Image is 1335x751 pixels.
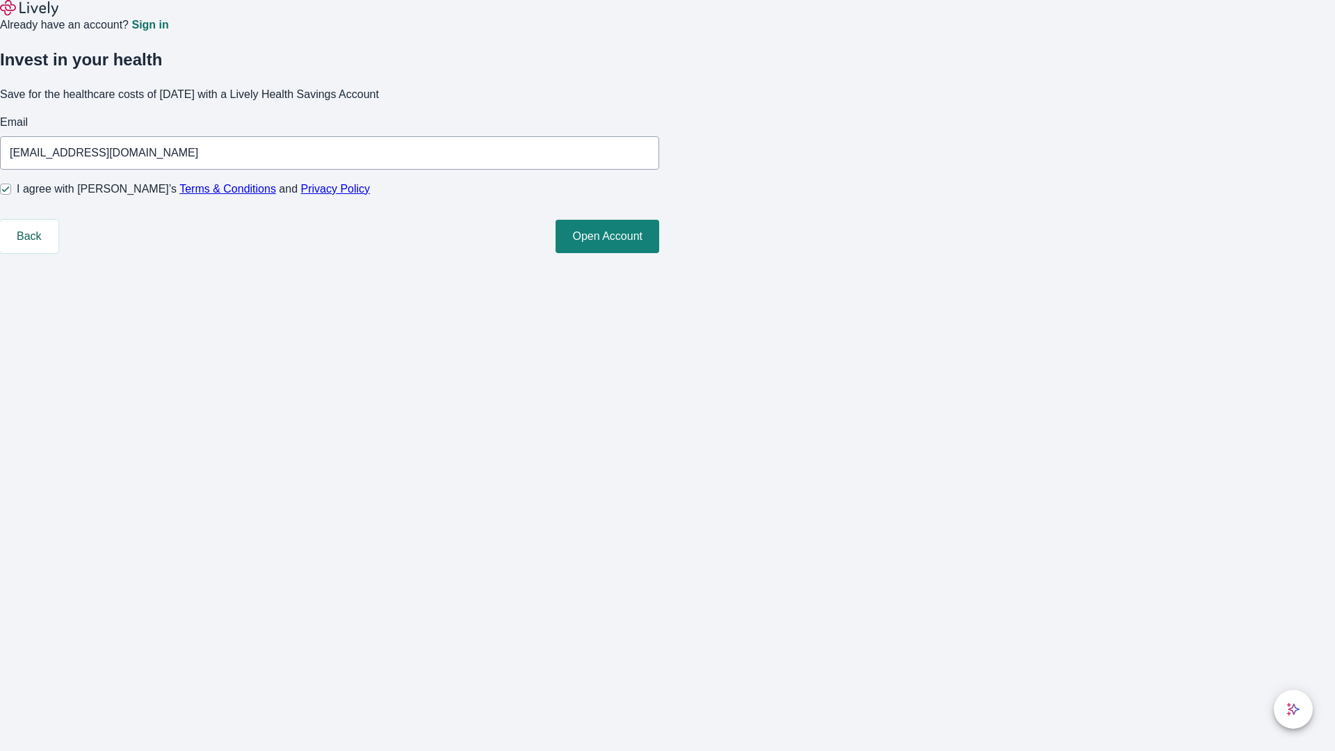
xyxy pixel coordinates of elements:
svg: Lively AI Assistant [1286,702,1300,716]
button: chat [1274,690,1313,729]
a: Privacy Policy [301,183,371,195]
a: Terms & Conditions [179,183,276,195]
a: Sign in [131,19,168,31]
span: I agree with [PERSON_NAME]’s and [17,181,370,197]
button: Open Account [556,220,659,253]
